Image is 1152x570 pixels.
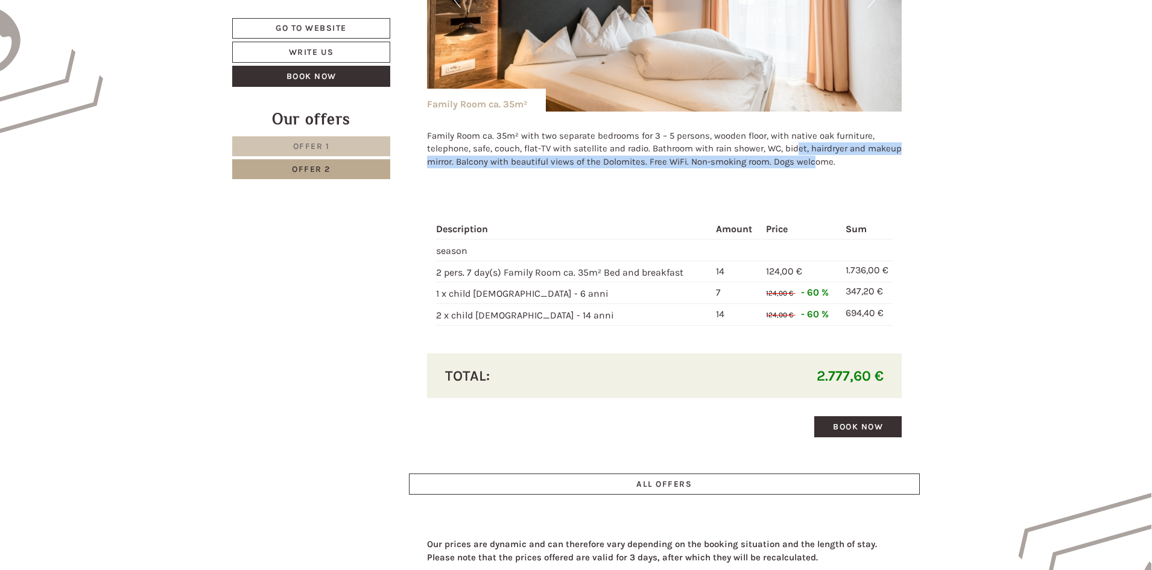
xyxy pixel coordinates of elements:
td: 1 x child [DEMOGRAPHIC_DATA] - 6 anni [436,282,712,304]
th: Amount [711,220,761,239]
td: 2 x child [DEMOGRAPHIC_DATA] - 14 anni [436,304,712,326]
div: Family Room ca. 35m² [427,89,546,112]
p: Family Room ca. 35m² with two separate bedrooms for 3 – 5 persons, wooden floor, with native oak ... [427,130,902,168]
th: Sum [841,220,893,239]
a: Book now [814,416,902,437]
a: Book now [232,66,390,87]
small: 17:36 [18,59,140,67]
td: 7 [711,282,761,304]
div: Hello, how can we help you? [9,33,146,69]
th: Description [436,220,712,239]
a: Write us [232,42,390,63]
a: ALL OFFERS [409,473,920,495]
div: Total: [436,366,665,386]
td: 2 pers. 7 day(s) Family Room ca. 35m² Bed and breakfast [436,261,712,282]
span: - 60 % [801,287,829,298]
strong: Our prices are dynamic and can therefore vary depending on the booking situation and the length o... [427,539,877,562]
div: Hotel B&B Feldmessner [18,35,140,45]
div: [DATE] [216,9,258,30]
td: 14 [711,304,761,326]
span: Offer 1 [293,141,330,151]
td: season [436,239,712,261]
span: Offer 2 [292,164,331,174]
td: 347,20 € [841,282,893,304]
button: Send [411,318,474,339]
span: 2.777,60 € [817,367,884,384]
td: 1.736,00 € [841,261,893,282]
div: Our offers [232,108,390,130]
a: Go to website [232,18,390,39]
span: - 60 % [801,308,829,320]
span: 124,00 € [766,289,793,297]
span: 124,00 € [766,265,802,277]
th: Price [761,220,840,239]
span: 124,00 € [766,311,793,319]
td: 694,40 € [841,304,893,326]
td: 14 [711,261,761,282]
